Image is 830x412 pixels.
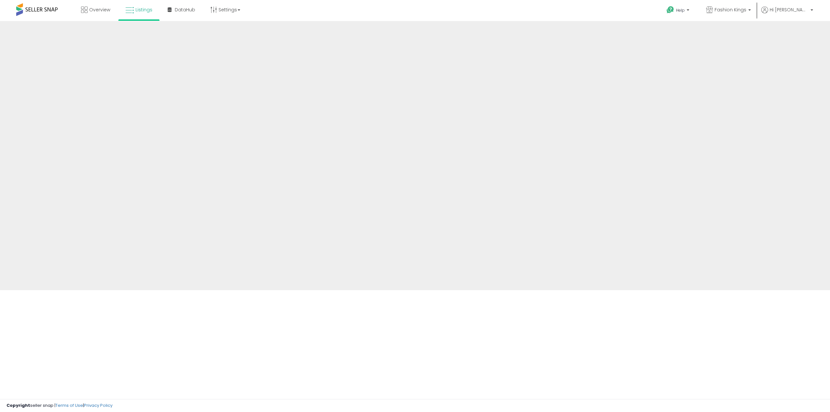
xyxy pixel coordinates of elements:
a: Help [661,1,696,21]
span: DataHub [175,6,195,13]
span: Overview [89,6,110,13]
span: Help [676,7,685,13]
span: Listings [136,6,152,13]
span: Hi [PERSON_NAME] [770,6,809,13]
span: Fashion Kings [715,6,746,13]
i: Get Help [666,6,674,14]
a: Hi [PERSON_NAME] [761,6,813,21]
